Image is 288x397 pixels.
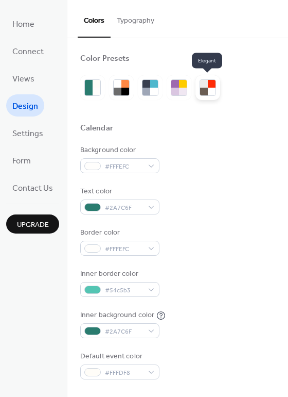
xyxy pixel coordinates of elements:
[80,145,157,156] div: Background color
[12,71,34,87] span: Views
[105,326,143,337] span: #2A7C6F
[6,67,41,89] a: Views
[105,285,143,296] span: #54c5b3
[6,12,41,35] a: Home
[12,180,53,196] span: Contact Us
[6,122,49,144] a: Settings
[6,214,59,234] button: Upgrade
[12,44,44,60] span: Connect
[12,153,31,169] span: Form
[6,40,50,62] a: Connect
[80,351,157,362] div: Default event color
[105,203,143,213] span: #2A7C6F
[192,53,222,69] span: Elegant
[12,126,43,142] span: Settings
[105,161,143,172] span: #FFFEFC
[105,244,143,255] span: #FFFEFC
[80,310,154,321] div: Inner background color
[12,16,34,32] span: Home
[80,186,157,197] div: Text color
[6,94,44,117] a: Design
[105,368,143,378] span: #FFFDF8
[80,269,157,279] div: Inner border color
[80,123,113,134] div: Calendar
[6,176,59,198] a: Contact Us
[6,149,37,171] a: Form
[17,220,49,230] span: Upgrade
[80,54,130,64] div: Color Presets
[80,227,157,238] div: Border color
[12,98,38,114] span: Design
